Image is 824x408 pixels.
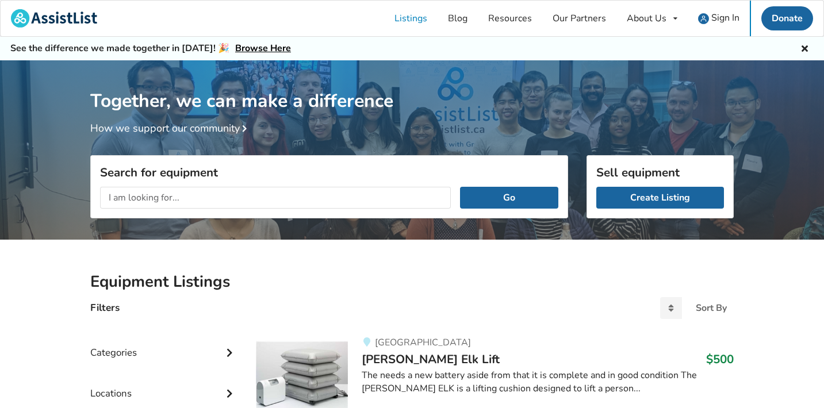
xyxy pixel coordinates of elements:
[711,11,739,24] span: Sign In
[90,364,237,405] div: Locations
[542,1,616,36] a: Our Partners
[460,187,558,209] button: Go
[698,13,709,24] img: user icon
[478,1,542,36] a: Resources
[10,43,291,55] h5: See the difference we made together in [DATE]! 🎉
[696,303,727,313] div: Sort By
[362,369,734,395] div: The needs a new battery aside from that it is complete and in good condition The [PERSON_NAME] EL...
[90,301,120,314] h4: Filters
[90,121,251,135] a: How we support our community
[100,165,558,180] h3: Search for equipment
[627,14,666,23] div: About Us
[596,165,724,180] h3: Sell equipment
[384,1,438,36] a: Listings
[761,6,813,30] a: Donate
[235,42,291,55] a: Browse Here
[688,1,750,36] a: user icon Sign In
[11,9,97,28] img: assistlist-logo
[596,187,724,209] a: Create Listing
[375,336,471,349] span: [GEOGRAPHIC_DATA]
[90,60,734,113] h1: Together, we can make a difference
[90,272,734,292] h2: Equipment Listings
[100,187,451,209] input: I am looking for...
[90,324,237,364] div: Categories
[362,351,500,367] span: [PERSON_NAME] Elk Lift
[706,352,734,367] h3: $500
[438,1,478,36] a: Blog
